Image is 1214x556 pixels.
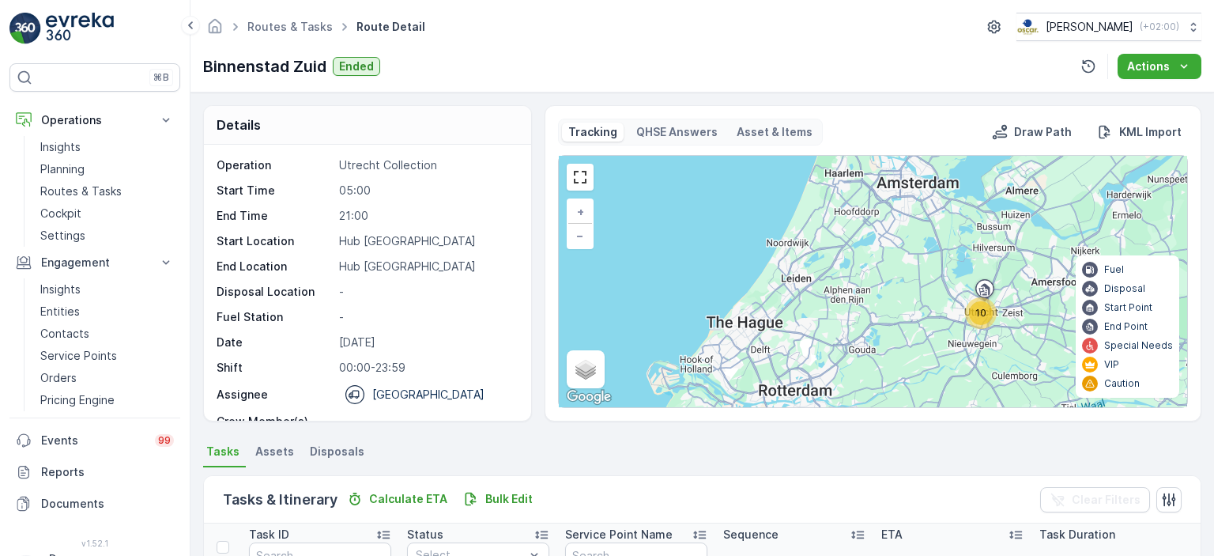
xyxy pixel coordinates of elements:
a: Settings [34,225,180,247]
p: Planning [40,161,85,177]
p: Reports [41,464,174,480]
p: QHSE Answers [636,124,718,140]
p: Start Location [217,233,333,249]
p: End Location [217,259,333,274]
p: Disposal Location [217,284,333,300]
p: Crew Member(s) [217,414,333,429]
p: Task ID [249,527,289,543]
p: Calculate ETA [369,491,447,507]
span: 10 [975,307,986,319]
a: Zoom In [568,200,592,224]
a: View Fullscreen [568,165,592,189]
a: Contacts [34,323,180,345]
button: Ended [333,57,380,76]
p: Entities [40,304,80,320]
p: Hub [GEOGRAPHIC_DATA] [339,233,514,249]
p: Fuel Station [217,309,333,325]
p: 99 [158,434,171,447]
p: Date [217,335,333,350]
p: End Time [217,208,333,224]
a: Service Points [34,345,180,367]
p: Asset & Items [737,124,812,140]
p: [GEOGRAPHIC_DATA] [372,387,484,403]
p: [PERSON_NAME] [1046,19,1133,35]
button: [PERSON_NAME](+02:00) [1016,13,1201,41]
button: Bulk Edit [457,490,539,509]
img: Google [563,387,615,407]
p: Details [217,115,261,134]
p: Routes & Tasks [40,183,122,199]
p: ( +02:00 ) [1140,21,1179,33]
p: Settings [40,228,85,244]
button: Actions [1118,54,1201,79]
p: Start Time [217,183,333,199]
p: - [339,309,514,325]
a: Documents [9,488,180,520]
p: Service Points [40,348,117,364]
button: Calculate ETA [341,490,454,509]
span: Route Detail [353,19,428,35]
a: Events99 [9,425,180,456]
p: Fuel [1104,263,1124,276]
p: Orders [40,370,77,386]
a: Layers [568,352,603,387]
span: + [577,205,584,218]
p: Contacts [40,326,89,342]
a: Orders [34,367,180,389]
img: logo [9,13,41,44]
p: Insights [40,139,81,155]
p: - [339,414,514,429]
button: Clear Filters [1040,487,1150,513]
p: Cockpit [40,206,81,221]
button: Draw Path [986,123,1078,142]
span: − [576,229,584,242]
a: Homepage [206,24,224,37]
img: basis-logo_rgb2x.png [1016,18,1039,36]
p: Insights [40,282,81,297]
span: Disposals [310,444,364,460]
a: Routes & Tasks [34,180,180,202]
p: End Point [1104,320,1148,333]
p: Sequence [723,527,779,543]
p: ETA [881,527,903,543]
span: Tasks [206,444,239,460]
p: Events [41,433,145,448]
p: Task Duration [1039,527,1115,543]
button: KML Import [1091,123,1188,142]
p: Assignee [217,387,268,403]
p: Binnenstad Zuid [203,55,326,78]
p: Utrecht Collection [339,157,514,173]
p: Service Point Name [565,527,673,543]
p: Tasks & Itinerary [223,489,337,511]
div: 10 [965,297,997,329]
img: logo_light-DOdMpM7g.png [46,13,114,44]
a: Reports [9,456,180,488]
span: Assets [255,444,294,460]
p: [DATE] [339,335,514,350]
p: Clear Filters [1072,492,1140,508]
a: Planning [34,158,180,180]
p: Pricing Engine [40,392,115,408]
p: - [339,284,514,300]
a: Entities [34,301,180,323]
a: Open this area in Google Maps (opens a new window) [563,387,615,407]
p: Disposal [1104,282,1145,295]
p: Status [407,527,443,543]
a: Pricing Engine [34,389,180,411]
a: Zoom Out [568,224,592,248]
p: Actions [1127,59,1170,74]
p: ⌘B [153,71,169,84]
p: Start Point [1104,301,1152,314]
p: Ended [339,59,374,74]
div: 0 [559,156,1187,407]
a: Insights [34,136,180,158]
a: Insights [34,278,180,301]
p: 21:00 [339,208,514,224]
p: KML Import [1119,124,1182,140]
p: Caution [1104,377,1140,390]
p: Hub [GEOGRAPHIC_DATA] [339,259,514,274]
p: VIP [1104,358,1119,371]
p: Shift [217,360,333,376]
button: Operations [9,104,180,136]
p: Operations [41,112,149,128]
